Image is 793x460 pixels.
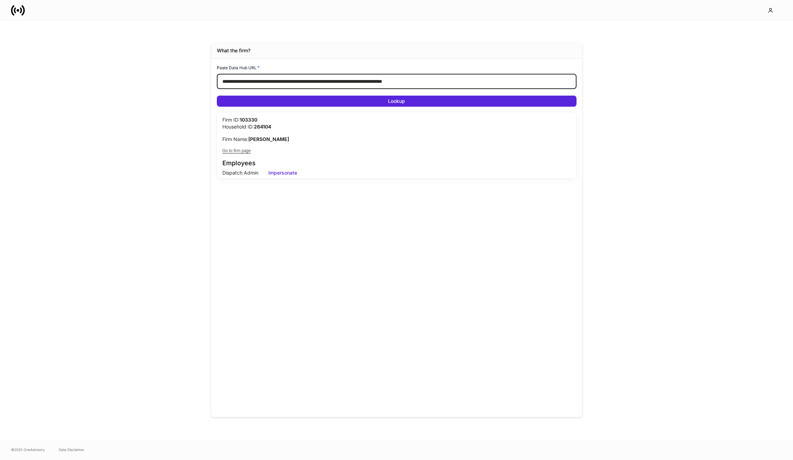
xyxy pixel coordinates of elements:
p: Firm Name: [222,136,571,143]
b: 264104 [254,124,271,130]
button: Lookup [217,96,577,107]
p: Firm ID: [222,116,571,123]
p: Dispatch Admin [222,169,258,176]
b: [PERSON_NAME] [248,136,289,142]
h4: Employees [222,159,571,167]
div: Go to firm page [222,148,251,153]
div: Impersonate [268,169,297,176]
div: Lookup [388,98,405,105]
span: © 2025 OneAdvisory [11,447,45,452]
button: Go to firm page [222,148,571,153]
b: 103330 [240,117,257,123]
a: Data Disclaimer [59,447,84,452]
button: Impersonate [264,167,302,178]
p: Household ID: [222,123,571,130]
h6: Paste Data Hub URL [217,64,260,71]
div: What the firm? [217,47,250,54]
